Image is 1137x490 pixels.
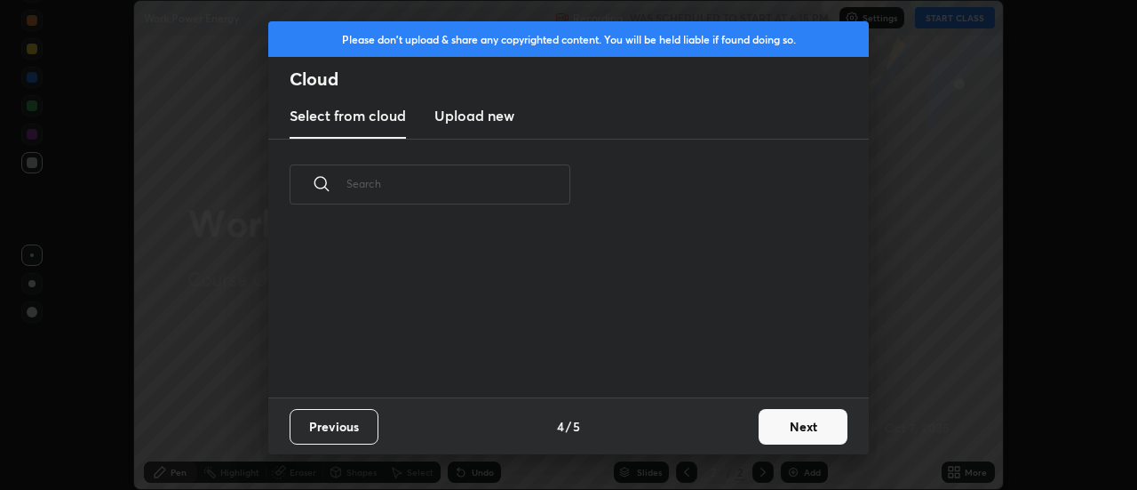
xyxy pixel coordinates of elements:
input: Search [346,146,570,221]
button: Next [759,409,847,445]
h3: Upload new [434,105,514,126]
div: grid [268,225,847,398]
button: Previous [290,409,378,445]
h4: 5 [573,417,580,436]
h2: Cloud [290,68,869,91]
h4: 4 [557,417,564,436]
div: Please don't upload & share any copyrighted content. You will be held liable if found doing so. [268,21,869,57]
h4: / [566,417,571,436]
h3: Select from cloud [290,105,406,126]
